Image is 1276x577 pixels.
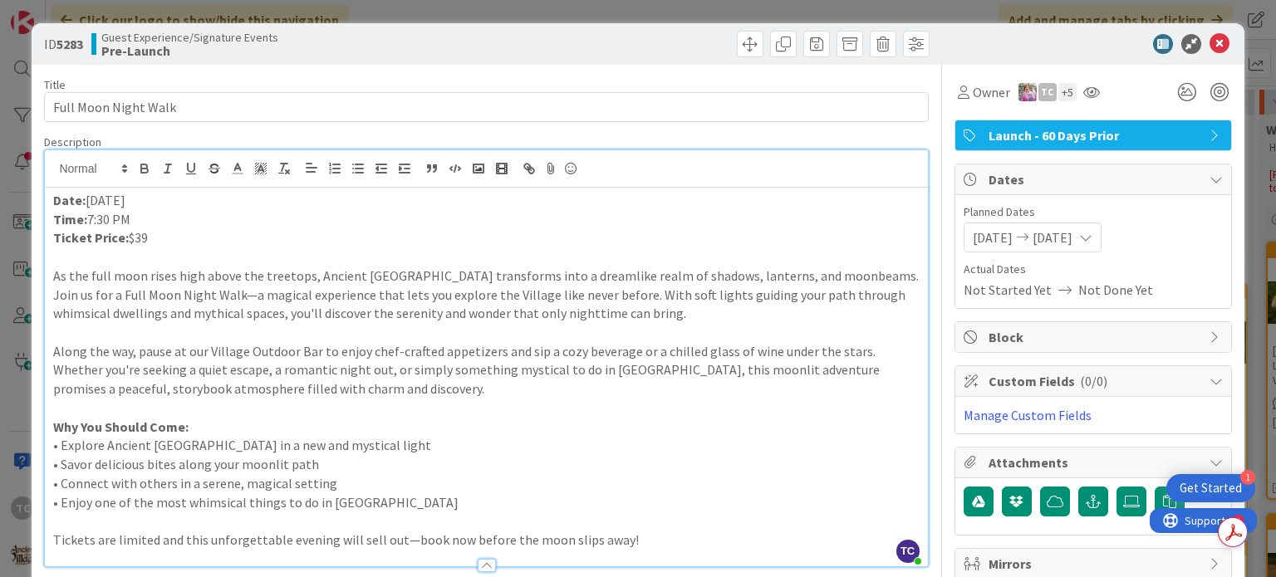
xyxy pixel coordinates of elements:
input: type card name here... [44,92,928,122]
a: Manage Custom Fields [964,407,1092,423]
p: 7:30 PM [53,210,919,229]
span: TC [896,540,920,563]
span: [DATE] [1033,227,1072,247]
div: Get Started [1180,480,1242,496]
strong: Time: [53,211,87,227]
span: Dates [989,169,1201,189]
strong: Date: [53,192,86,208]
strong: Ticket Price: [53,229,129,246]
div: 4 [86,7,91,20]
span: ( 0/0 ) [1080,373,1107,389]
div: Open Get Started checklist, remaining modules: 1 [1166,474,1255,502]
span: Launch - 60 Days Prior [989,125,1201,145]
div: TC [1038,83,1057,101]
span: Mirrors [989,554,1201,574]
p: • Connect with others in a serene, magical setting [53,474,919,493]
p: $39 [53,228,919,247]
span: Description [44,134,101,149]
p: As the full moon rises high above the treetops, Ancient [GEOGRAPHIC_DATA] transforms into a dream... [53,266,919,323]
span: Guest Experience/Signature Events [101,31,278,44]
span: [DATE] [973,227,1013,247]
span: Actual Dates [964,261,1223,278]
span: Attachments [989,452,1201,472]
strong: Why You Should Come: [53,418,189,435]
span: Support [35,2,76,22]
label: Title [44,77,66,92]
span: Block [989,327,1201,347]
p: Along the way, pause at our Village Outdoor Bar to enjoy chef-crafted appetizers and sip a cozy b... [53,342,919,399]
span: Not Started Yet [964,280,1052,300]
p: • Savor delicious bites along your moonlit path [53,455,919,474]
img: OM [1018,83,1037,101]
span: Owner [973,82,1010,102]
span: Custom Fields [989,371,1201,391]
span: Not Done Yet [1078,280,1153,300]
span: Planned Dates [964,203,1223,221]
div: 1 [1240,470,1255,485]
b: Pre-Launch [101,44,278,57]
p: • Enjoy one of the most whimsical things to do in [GEOGRAPHIC_DATA] [53,493,919,512]
b: 5283 [56,36,83,52]
p: Tickets are limited and this unforgettable evening will sell out—book now before the moon slips a... [53,531,919,550]
div: + 5 [1058,83,1077,101]
span: ID [44,34,83,54]
p: • Explore Ancient [GEOGRAPHIC_DATA] in a new and mystical light [53,436,919,455]
p: [DATE] [53,191,919,210]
